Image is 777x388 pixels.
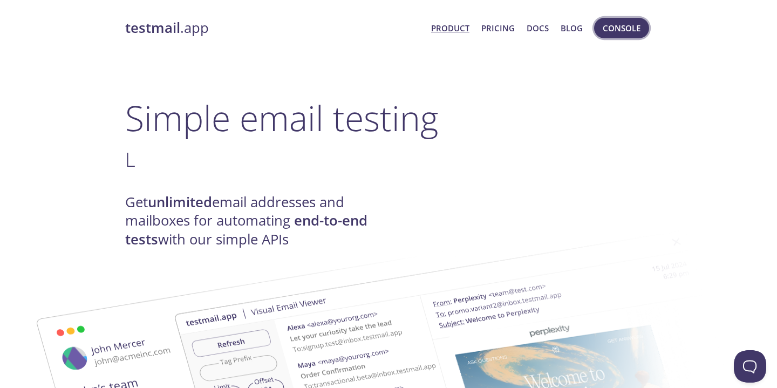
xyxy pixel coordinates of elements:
a: Docs [527,21,549,35]
a: testmail.app [125,19,422,37]
strong: end-to-end tests [125,211,367,248]
iframe: Help Scout Beacon - Open [734,350,766,383]
a: Blog [561,21,583,35]
strong: unlimited [148,193,212,212]
a: Pricing [481,21,515,35]
button: Console [594,18,649,38]
span: Console [603,21,640,35]
a: Product [431,21,469,35]
span: L [125,146,135,173]
strong: testmail [125,18,180,37]
h4: Get email addresses and mailboxes for automating with our simple APIs [125,193,388,249]
h1: Simple email testing [125,97,652,139]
